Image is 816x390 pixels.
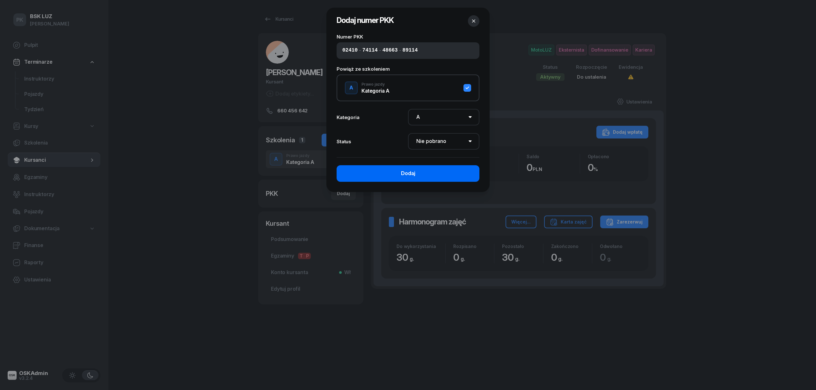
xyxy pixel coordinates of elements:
input: 00000 [382,46,398,55]
span: - [359,46,361,55]
div: Kategoria A [361,88,390,93]
div: A [347,82,356,93]
span: - [399,46,401,55]
button: Dodaj [337,165,479,182]
input: 00000 [342,46,358,55]
input: 00000 [403,46,418,55]
button: APrawo jazdyKategoria A [345,82,471,94]
button: A [345,82,358,94]
h2: Dodaj numer PKK [337,15,394,27]
input: 00000 [362,46,378,55]
span: - [379,46,381,55]
div: Dodaj [401,169,415,178]
div: Prawo jazdy [361,82,390,86]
